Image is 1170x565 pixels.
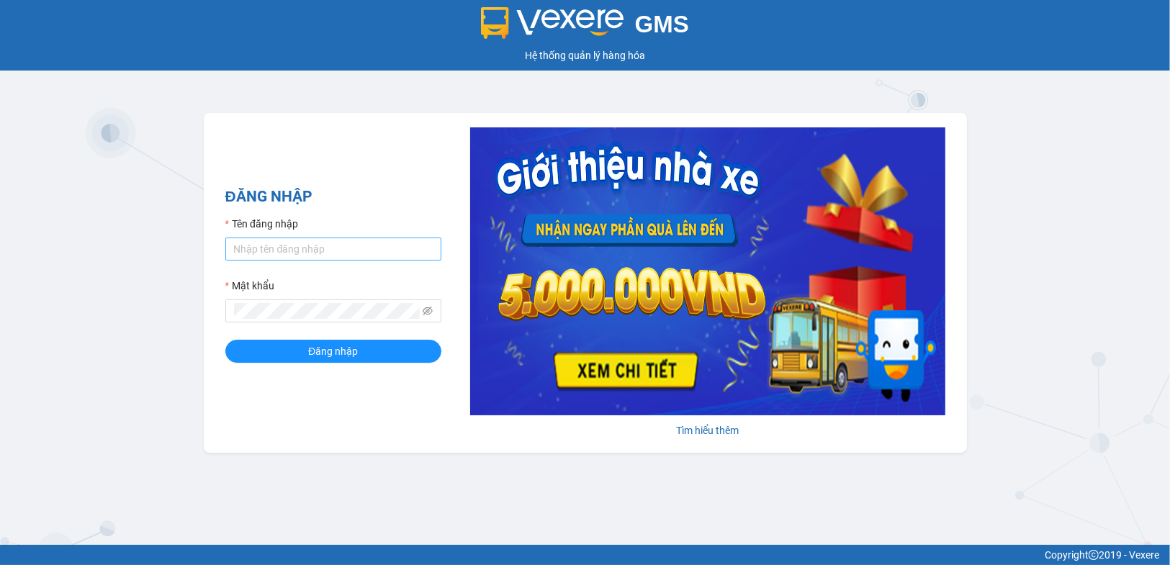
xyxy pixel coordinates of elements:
span: copyright [1089,550,1099,560]
span: GMS [635,11,689,37]
input: Tên đăng nhập [225,238,441,261]
label: Mật khẩu [225,278,274,294]
button: Đăng nhập [225,340,441,363]
h2: ĐĂNG NHẬP [225,185,441,209]
a: GMS [481,22,689,33]
div: Hệ thống quản lý hàng hóa [4,48,1166,63]
span: eye-invisible [423,306,433,316]
img: logo 2 [481,7,624,39]
img: banner-0 [470,127,945,415]
div: Tìm hiểu thêm [470,422,945,438]
span: Đăng nhập [308,343,358,359]
label: Tên đăng nhập [225,216,298,232]
div: Copyright 2019 - Vexere [11,547,1159,563]
input: Mật khẩu [234,303,420,319]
